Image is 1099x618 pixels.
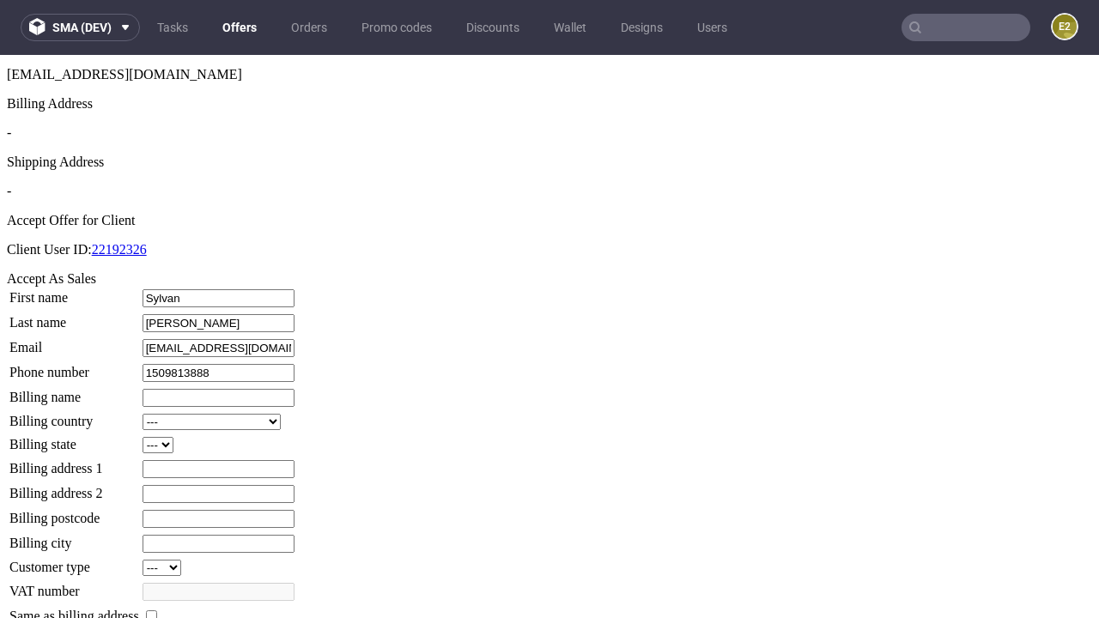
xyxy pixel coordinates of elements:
td: Billing country [9,358,140,376]
figcaption: e2 [1053,15,1077,39]
a: Wallet [543,14,597,41]
td: Same as billing address [9,552,140,571]
td: VAT number [9,527,140,547]
span: - [7,70,11,85]
a: Users [687,14,738,41]
a: Tasks [147,14,198,41]
a: Promo codes [351,14,442,41]
button: sma (dev) [21,14,140,41]
td: Customer type [9,504,140,522]
a: Discounts [456,14,530,41]
span: [EMAIL_ADDRESS][DOMAIN_NAME] [7,12,242,27]
td: Billing state [9,381,140,399]
td: Phone number [9,308,140,328]
td: Billing name [9,333,140,353]
a: Offers [212,14,267,41]
div: Billing Address [7,41,1092,57]
td: Billing address 2 [9,429,140,449]
p: Client User ID: [7,187,1092,203]
div: Accept Offer for Client [7,158,1092,173]
td: Billing address 1 [9,404,140,424]
a: Designs [610,14,673,41]
span: - [7,129,11,143]
td: Last name [9,258,140,278]
span: sma (dev) [52,21,112,33]
div: Shipping Address [7,100,1092,115]
td: Billing postcode [9,454,140,474]
div: Accept As Sales [7,216,1092,232]
td: Billing city [9,479,140,499]
td: Email [9,283,140,303]
a: 22192326 [92,187,147,202]
a: Orders [281,14,337,41]
td: First name [9,233,140,253]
